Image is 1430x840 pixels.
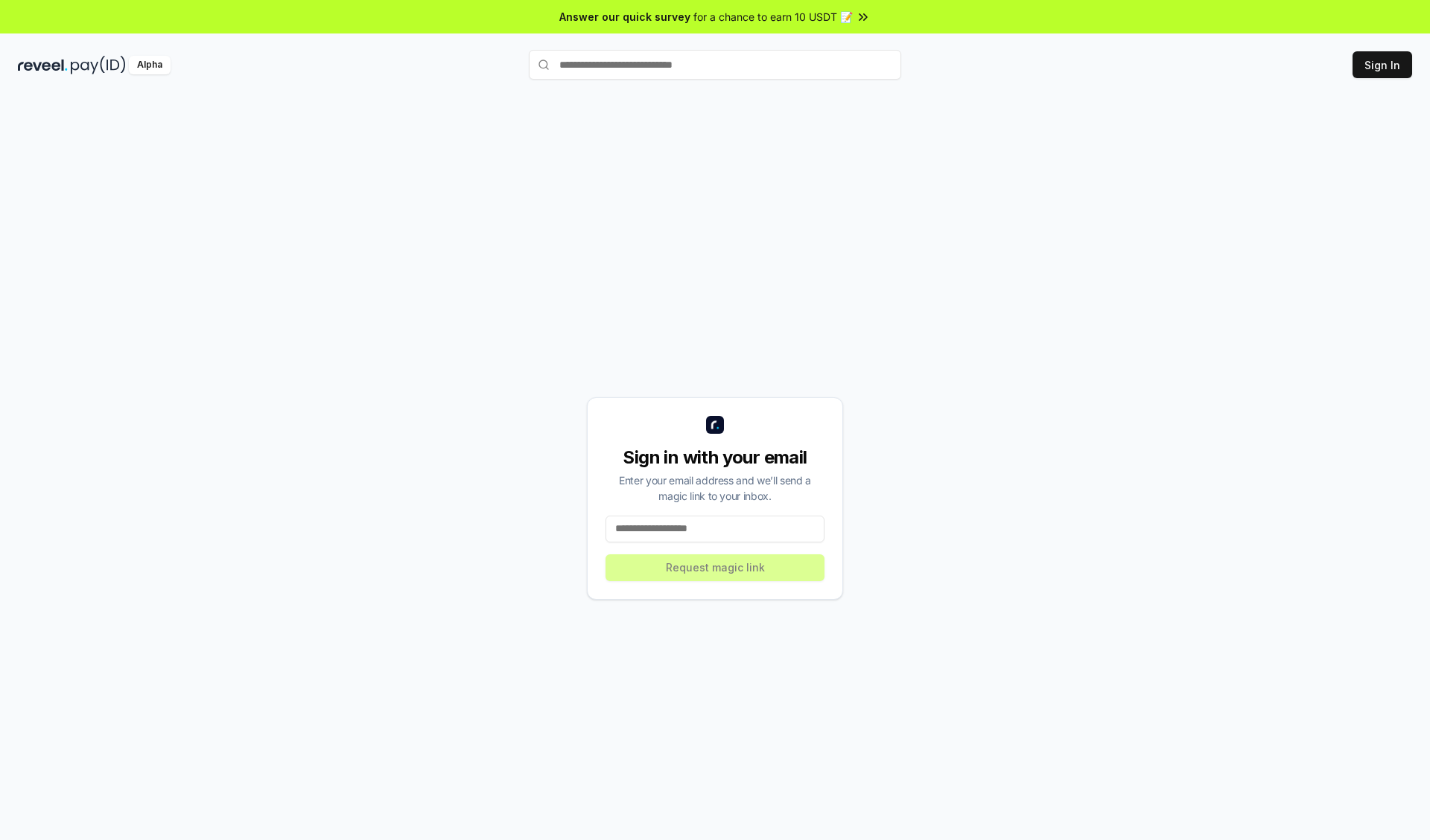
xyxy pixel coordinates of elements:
button: Sign In [1353,51,1412,78]
div: Sign in with your email [606,446,824,469]
img: reveel_dark [18,56,68,74]
span: for a chance to earn 10 USDT 📝 [693,9,853,25]
img: pay_id [71,56,126,74]
span: Answer our quick survey [559,9,690,25]
div: Alpha [129,56,171,74]
img: logo_small [706,416,724,434]
div: Enter your email address and we’ll send a magic link to your inbox. [606,472,824,504]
